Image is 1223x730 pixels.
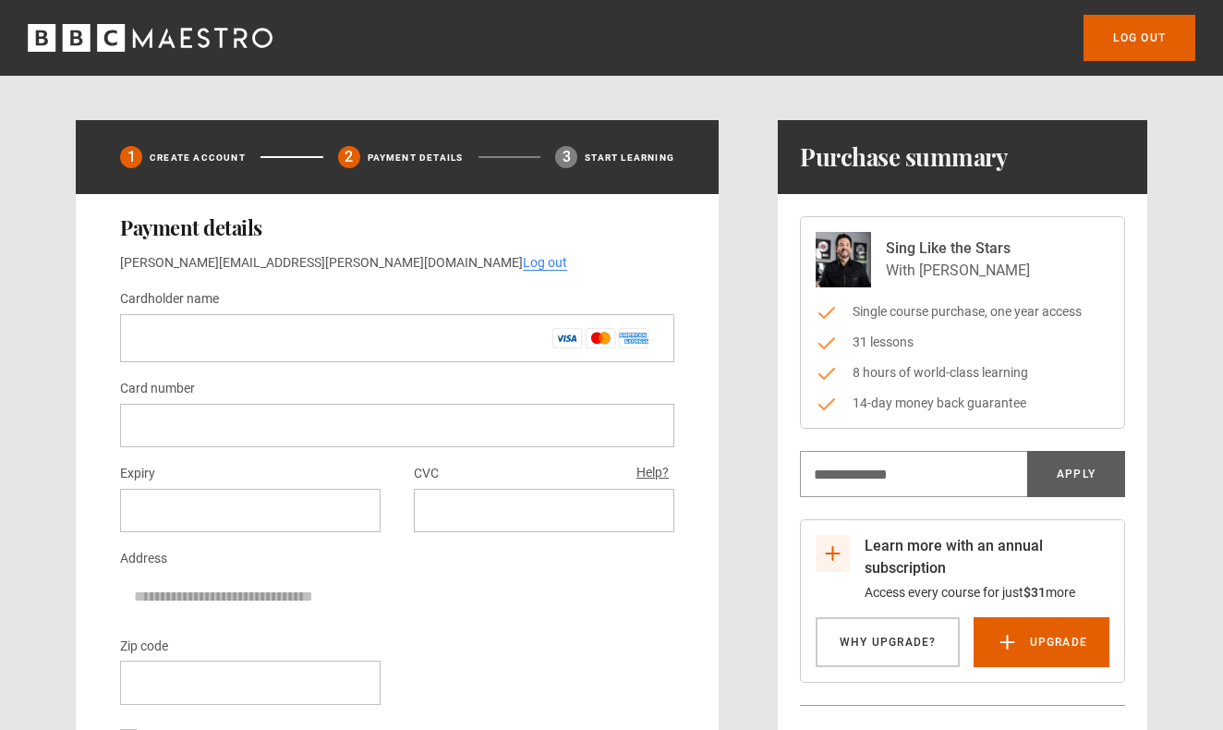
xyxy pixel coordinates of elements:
label: Address [120,548,167,570]
li: 14-day money back guarantee [816,394,1109,413]
p: Payment details [368,151,464,164]
h1: Purchase summary [800,142,1008,172]
h2: Payment details [120,216,674,238]
button: Help? [631,461,674,485]
a: Log out [1084,15,1195,61]
label: Cardholder name [120,288,219,310]
p: Learn more with an annual subscription [865,535,1109,579]
p: With [PERSON_NAME] [886,260,1030,282]
li: 31 lessons [816,333,1109,352]
li: 8 hours of world-class learning [816,363,1109,383]
span: $31 [1023,585,1046,600]
label: Expiry [120,463,155,485]
a: Upgrade [974,617,1109,667]
label: Card number [120,378,195,400]
a: Why Upgrade? [816,617,960,667]
div: 3 [555,146,577,168]
iframe: Secure card number input frame [135,417,660,434]
label: CVC [414,463,439,485]
svg: BBC Maestro [28,24,272,52]
li: Single course purchase, one year access [816,302,1109,322]
p: Start learning [585,151,674,164]
p: Create Account [150,151,246,164]
iframe: Secure expiration date input frame [135,502,366,519]
iframe: Secure CVC input frame [429,502,660,519]
p: Access every course for just more [865,583,1109,602]
div: 2 [338,146,360,168]
a: Log out [523,255,567,271]
p: [PERSON_NAME][EMAIL_ADDRESS][PERSON_NAME][DOMAIN_NAME] [120,253,674,273]
div: 1 [120,146,142,168]
button: Apply [1027,451,1125,497]
label: Zip code [120,636,168,658]
iframe: Secure postal code input frame [135,674,366,691]
p: Sing Like the Stars [886,237,1030,260]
